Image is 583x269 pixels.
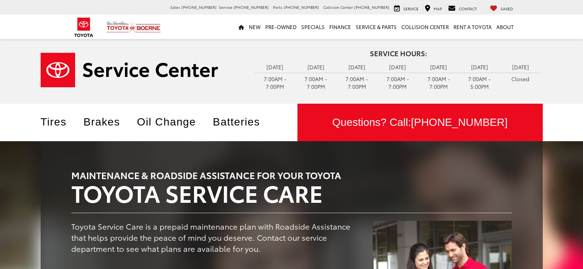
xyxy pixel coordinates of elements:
img: Vic Vaughan Toyota of Boerne [106,21,161,34]
span: Service [403,6,419,11]
h4: Service Hours: [255,50,543,57]
td: [DATE] [296,61,337,73]
span: Contact [459,6,477,11]
span: [PHONE_NUMBER] [233,4,269,10]
a: Specials [299,15,327,39]
td: 7:00AM - 7:00PM [255,73,296,92]
a: Oil Change [137,116,207,128]
a: Service & Parts: Opens in a new tab [353,15,399,39]
div: Questions? Call: [297,104,543,141]
td: [DATE] [255,61,296,73]
a: Rent a Toyota [451,15,494,39]
span: [PHONE_NUMBER] [411,116,507,128]
span: Service [219,4,232,10]
td: [DATE] [377,61,418,73]
a: Service Center | Vic Vaughan Toyota of Boerne in Boerne TX [41,53,243,87]
a: Contact [446,4,479,12]
a: Service [392,4,420,12]
a: New [246,15,263,39]
span: [PHONE_NUMBER] [284,4,319,10]
a: Pre-Owned [263,15,299,39]
td: 7:00AM - 7:00PM [377,73,418,92]
td: Closed [500,73,541,85]
span: Parts [273,4,282,10]
span: Collision Center [323,4,353,10]
a: Tires [41,116,78,128]
a: Questions? Call:[PHONE_NUMBER] [297,104,543,141]
a: Collision Center [399,15,451,39]
td: 7:00AM - 5:00PM [459,73,500,92]
td: [DATE] [336,61,377,73]
a: Home [236,15,246,39]
span: [PHONE_NUMBER] [181,4,217,10]
img: Service Center | Vic Vaughan Toyota of Boerne in Boerne TX [41,53,218,87]
a: Finance [327,15,353,39]
img: Toyota [69,15,98,40]
span: Saved [501,6,513,11]
a: Batteries [213,116,271,128]
td: [DATE] [459,61,500,73]
td: [DATE] [500,61,541,73]
a: My Saved Vehicles [488,4,515,12]
td: 7:00AM - 7:00PM [418,73,459,92]
td: 7:00AM - 7:00PM [296,73,337,92]
td: 7:00AM - 7:00PM [336,73,377,92]
span: Sales [170,4,180,10]
h2: TOYOTA SERVICE CARE [71,180,512,205]
h3: MAINTENANCE & ROADSIDE ASSISTANCE FOR YOUR TOYOTA [71,170,512,180]
a: Map [423,4,444,12]
span: [PHONE_NUMBER] [354,4,389,10]
a: Brakes [84,116,132,128]
td: [DATE] [418,61,459,73]
span: Map [434,6,442,11]
a: About [494,15,516,39]
p: Toyota Service Care is a prepaid maintenance plan with Roadside Assistance that helps provide the... [71,221,361,254]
